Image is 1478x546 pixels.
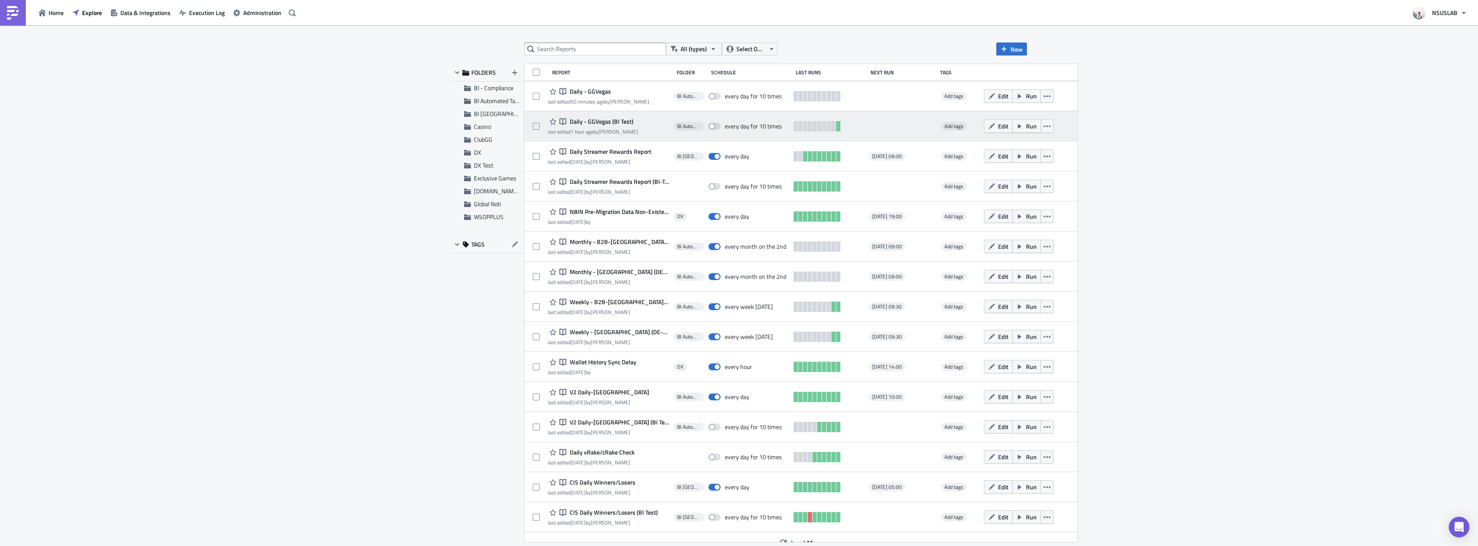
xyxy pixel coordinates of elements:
[175,6,229,19] button: Execution Log
[941,272,967,281] span: Add tags
[1012,330,1041,343] button: Run
[1026,362,1037,371] span: Run
[941,393,967,401] span: Add tags
[474,122,491,131] span: Casino
[725,153,749,160] div: every day
[998,212,1008,221] span: Edit
[571,158,586,166] time: 2025-08-15T22:23:13Z
[1026,332,1037,341] span: Run
[984,390,1013,403] button: Edit
[1026,242,1037,251] span: Run
[944,483,963,491] span: Add tags
[872,484,902,491] span: [DATE] 05:00
[1012,420,1041,433] button: Run
[984,300,1013,313] button: Edit
[568,268,669,276] span: Monthly - Germany (DE-Reporting)
[1408,3,1472,22] button: NSUSLAB
[568,178,669,186] span: Daily Streamer Rewards Report (BI-Test)
[944,182,963,190] span: Add tags
[1012,89,1041,103] button: Run
[568,479,635,486] span: CIS Daily Winners/Losers
[1026,272,1037,281] span: Run
[568,358,636,366] span: Wallet History Sync Delay
[941,92,967,101] span: Add tags
[725,513,782,521] div: every day for 10 times
[568,509,658,516] span: CIS Daily Winners/Losers (BI Test)
[725,213,749,220] div: every day
[548,429,669,436] div: last edited by [PERSON_NAME]
[711,69,791,76] div: Schedule
[666,43,722,55] button: All (types)
[189,8,225,17] span: Execution Log
[998,122,1008,131] span: Edit
[568,118,633,125] span: Daily - GGVegas (BI Test)
[1449,517,1469,537] div: Open Intercom Messenger
[725,453,782,461] div: every day for 10 times
[571,98,605,106] time: 2025-08-19T16:10:33Z
[571,428,586,436] time: 2025-08-06T17:34:17Z
[872,273,902,280] span: [DATE] 09:00
[872,213,902,220] span: [DATE] 19:00
[49,8,64,17] span: Home
[229,6,286,19] a: Administration
[1432,8,1457,17] span: NSUSLAB
[474,199,501,208] span: Global Noti
[571,338,586,346] time: 2025-08-06T20:59:05Z
[471,69,496,76] span: FOLDERS
[524,43,666,55] input: Search Reports
[998,92,1008,101] span: Edit
[941,483,967,491] span: Add tags
[68,6,106,19] a: Explore
[725,393,749,401] div: every day
[1012,149,1041,163] button: Run
[474,212,504,221] span: WSOPPLUS
[872,303,902,310] span: [DATE] 09:30
[571,458,586,467] time: 2025-07-31T03:21:15Z
[548,159,651,165] div: last edited by [PERSON_NAME]
[106,6,175,19] button: Data & Integrations
[984,360,1013,373] button: Edit
[474,135,492,144] span: ClubGG
[984,450,1013,464] button: Edit
[548,339,669,345] div: last edited by [PERSON_NAME]
[998,182,1008,191] span: Edit
[548,189,669,195] div: last edited by [PERSON_NAME]
[471,241,485,248] span: TAGS
[944,212,963,220] span: Add tags
[941,242,967,251] span: Add tags
[996,43,1027,55] button: New
[6,6,20,20] img: PushMetrics
[984,89,1013,103] button: Edit
[571,248,586,256] time: 2025-08-06T21:03:55Z
[548,399,649,406] div: last edited by [PERSON_NAME]
[998,452,1008,461] span: Edit
[998,242,1008,251] span: Edit
[568,328,669,336] span: Weekly - Germany (DE-Reporting)
[940,69,980,76] div: Tags
[568,448,635,456] span: Daily vRake/cRake Check
[944,302,963,311] span: Add tags
[1012,210,1041,223] button: Run
[677,93,701,100] span: BI Automated Tableau Reporting
[872,393,902,400] span: [DATE] 10:00
[120,8,171,17] span: Data & Integrations
[941,122,967,131] span: Add tags
[984,119,1013,133] button: Edit
[571,188,586,196] time: 2025-08-15T22:21:25Z
[474,174,516,183] span: Exclusive Games
[1012,119,1041,133] button: Run
[548,309,669,315] div: last edited by [PERSON_NAME]
[474,96,555,105] span: BI Automated Tableau Reporting
[474,186,531,195] span: GGPOKER.CA Noti
[941,363,967,371] span: Add tags
[34,6,68,19] button: Home
[1011,45,1023,54] span: New
[941,332,967,341] span: Add tags
[571,278,586,286] time: 2025-08-06T21:02:14Z
[725,363,752,371] div: every hour
[984,149,1013,163] button: Edit
[677,273,701,280] span: BI Automated Tableau Reporting
[677,514,701,521] span: BI Toronto
[677,333,701,340] span: BI Automated Tableau Reporting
